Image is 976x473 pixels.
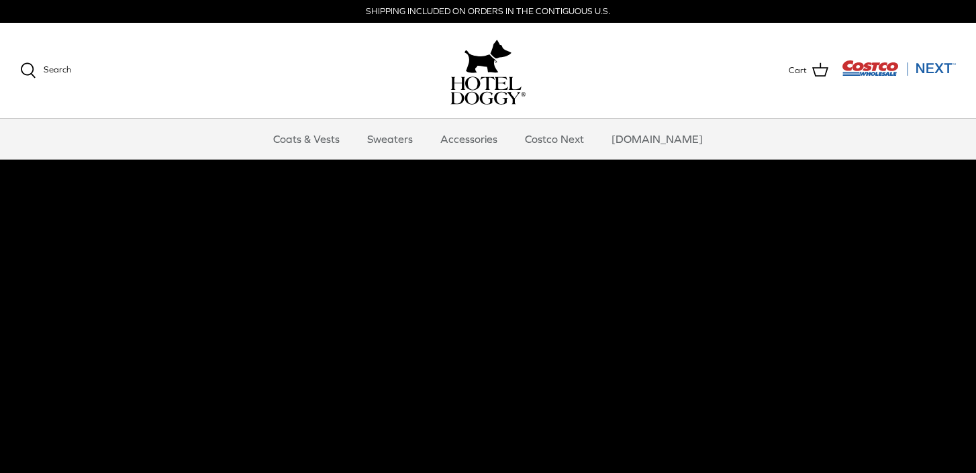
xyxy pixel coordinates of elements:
img: hoteldoggycom [450,76,526,105]
img: hoteldoggy.com [465,36,511,76]
a: Visit Costco Next [842,68,956,78]
a: Search [20,62,71,78]
img: Costco Next [842,60,956,76]
a: Accessories [428,119,509,159]
a: Coats & Vests [261,119,352,159]
a: Costco Next [513,119,596,159]
a: [DOMAIN_NAME] [599,119,715,159]
a: Sweaters [355,119,425,159]
span: Search [44,64,71,74]
a: Cart [789,62,828,79]
span: Cart [789,64,807,78]
a: hoteldoggy.com hoteldoggycom [450,36,526,105]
